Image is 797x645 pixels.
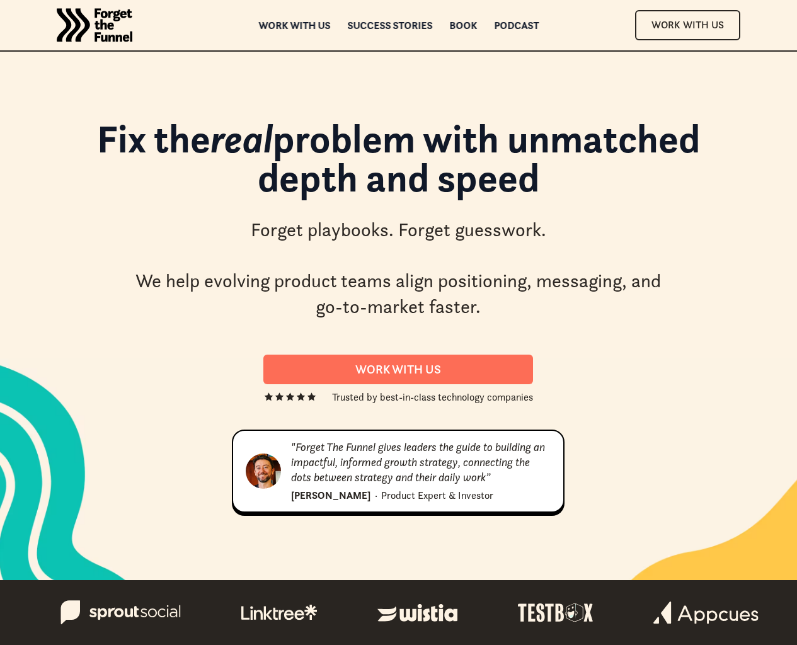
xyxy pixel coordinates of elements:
[347,21,432,30] a: Success Stories
[449,21,477,30] a: Book
[45,119,752,210] h1: Fix the problem with unmatched depth and speed
[291,440,551,485] div: "Forget The Funnel gives leaders the guide to building an impactful, informed growth strategy, co...
[635,10,740,40] a: Work With Us
[494,21,539,30] a: Podcast
[130,217,666,319] div: Forget playbooks. Forget guesswork. We help evolving product teams align positioning, messaging, ...
[381,488,493,503] div: Product Expert & Investor
[210,114,273,163] em: real
[332,389,533,404] div: Trusted by best-in-class technology companies
[278,362,518,377] div: Work With us
[375,488,377,503] div: ·
[263,355,533,384] a: Work With us
[291,488,370,503] div: [PERSON_NAME]
[258,21,330,30] a: Work with us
